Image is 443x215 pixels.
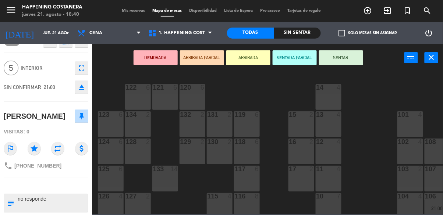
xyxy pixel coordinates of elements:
div: 4 [337,166,341,172]
div: 6 [146,84,150,91]
i: power_settings_new [425,29,433,37]
div: 6 [255,166,259,172]
i: phone [4,161,13,170]
i: repeat [51,142,64,155]
div: 6 [119,111,123,118]
i: outlined_flag [4,142,17,155]
button: DEMORADA [134,50,178,65]
span: Disponibilidad [186,9,221,13]
div: 2 [146,193,150,200]
div: 6 [119,139,123,145]
i: subject [6,199,14,207]
div: [PERSON_NAME] [4,110,65,122]
div: 120 [180,84,181,91]
div: 131 [208,111,208,118]
i: add_circle_outline [364,6,372,15]
button: SENTADA PARCIAL [273,50,317,65]
i: attach_money [75,142,88,155]
span: Mis reservas [118,9,149,13]
div: 6 [119,166,123,172]
div: 4 [337,84,341,91]
div: Visitas: 0 [4,125,88,138]
div: 6 [201,84,205,91]
i: menu [6,4,17,15]
label: Solo mesas sin asignar [339,30,397,36]
span: 25 [4,35,20,46]
i: turned_in_not [403,6,412,15]
div: 11 [316,166,317,172]
div: 2 [309,139,314,145]
div: 7 [337,193,341,200]
i: close [427,53,436,62]
div: 2 [309,111,314,118]
div: 2 [201,111,205,118]
div: 4 [228,193,232,200]
button: ARRIBADA [226,50,270,65]
div: 14 [170,166,178,172]
div: 2 [228,111,232,118]
button: ARRIBADA PARCIAL [180,50,224,65]
div: 130 [208,139,208,145]
span: Mapa de mesas [149,9,186,13]
div: 4 [119,193,123,200]
div: Happening Costanera [22,4,82,11]
div: 6 [255,139,259,145]
span: [PHONE_NUMBER] [14,163,61,169]
i: star [28,142,41,155]
span: 1. HAPPENING COST [159,31,205,36]
span: Pre-acceso [257,9,284,13]
i: exit_to_app [383,6,392,15]
div: 2 [146,111,150,118]
div: Sin sentar [274,28,321,39]
i: arrow_drop_down [63,29,72,37]
div: 129 [180,139,181,145]
span: INTERIOR [21,64,71,72]
div: 4 [337,139,341,145]
span: Tarjetas de regalo [284,9,325,13]
div: 8 [255,193,259,200]
i: search [423,6,432,15]
div: 4 [418,111,423,118]
div: 6 [255,111,259,118]
span: 5 [4,61,18,75]
span: check_box_outline_blank [339,30,345,36]
div: 4 [418,139,423,145]
span: Cena [89,31,102,36]
div: 2 [418,166,423,172]
div: 2 [201,139,205,145]
div: 6 [173,84,178,91]
div: 10 [316,193,317,200]
i: power_input [407,53,416,62]
div: 4 [418,193,423,200]
div: 13 [316,111,317,118]
button: SENTAR [319,50,363,65]
div: 14 [316,84,317,91]
div: Todas [227,28,274,39]
div: 115 [208,193,208,200]
div: 132 [180,111,181,118]
span: 21:00 [44,84,55,90]
div: 2 [309,166,314,172]
div: 4 [337,111,341,118]
span: Lista de Espera [221,9,257,13]
div: jueves 21. agosto - 18:40 [22,11,82,18]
